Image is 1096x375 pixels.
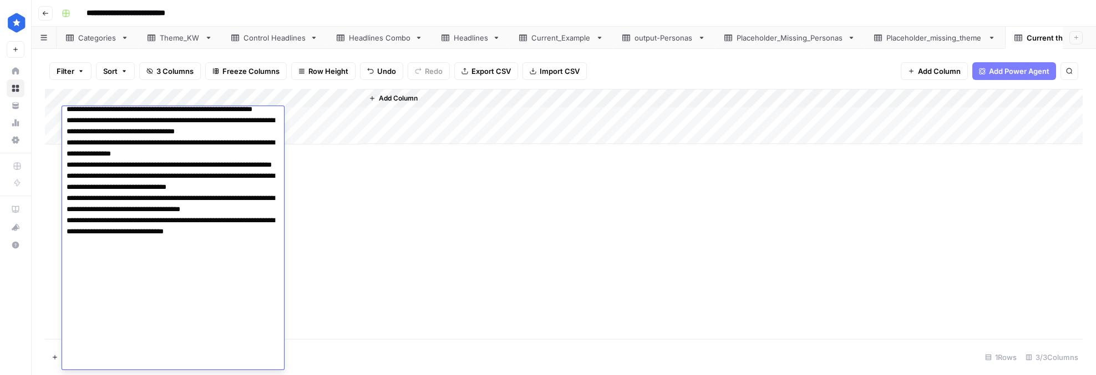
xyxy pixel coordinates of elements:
span: Add Row [62,352,92,363]
button: Redo [408,62,450,80]
div: 3/3 Columns [1021,348,1083,366]
span: Export CSV [471,66,511,77]
span: Add Column [379,93,418,103]
a: Your Data [7,97,24,114]
span: 3 Columns [156,66,194,77]
div: Placeholder_Missing_Personas [737,32,843,43]
a: Current_Example [510,27,613,49]
span: Sort [103,66,118,77]
a: Settings [7,131,24,149]
div: Current_Example [531,32,591,43]
a: Home [7,62,24,80]
button: Freeze Columns [205,62,287,80]
a: Headlines Combo [327,27,432,49]
button: Add Column [901,62,968,80]
button: Export CSV [454,62,518,80]
div: Headlines Combo [349,32,410,43]
img: ConsumerAffairs Logo [7,13,27,33]
a: Control Headlines [222,27,327,49]
a: Browse [7,79,24,97]
button: Filter [49,62,92,80]
div: 1 Rows [981,348,1021,366]
span: Freeze Columns [222,66,280,77]
span: Add Power Agent [989,66,1049,77]
button: Workspace: ConsumerAffairs [7,9,24,37]
a: Placeholder_Missing_Personas [715,27,865,49]
span: Filter [57,66,74,77]
span: Row Height [308,66,348,77]
button: Add Row [45,348,99,366]
a: Headlines [432,27,510,49]
div: Current theme-KW [1027,32,1094,43]
a: Placeholder_missing_theme [865,27,1005,49]
button: Undo [360,62,403,80]
button: Add Power Agent [972,62,1056,80]
button: Help + Support [7,236,24,254]
button: What's new? [7,218,24,236]
div: Placeholder_missing_theme [886,32,983,43]
span: Add Column [918,66,961,77]
button: 3 Columns [139,62,201,80]
button: Add Column [364,91,422,106]
span: Redo [425,66,443,77]
a: Theme_KW [138,27,222,49]
button: Import CSV [522,62,587,80]
div: Theme_KW [160,32,200,43]
a: Usage [7,114,24,132]
a: output-Personas [613,27,715,49]
a: AirOps Academy [7,201,24,218]
span: Import CSV [540,66,580,77]
button: Sort [96,62,135,80]
div: Categories [78,32,116,43]
button: Row Height [291,62,356,80]
div: Headlines [454,32,488,43]
div: Control Headlines [243,32,306,43]
span: Undo [377,66,396,77]
a: Categories [57,27,138,49]
div: output-Personas [635,32,693,43]
div: What's new? [7,219,24,236]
